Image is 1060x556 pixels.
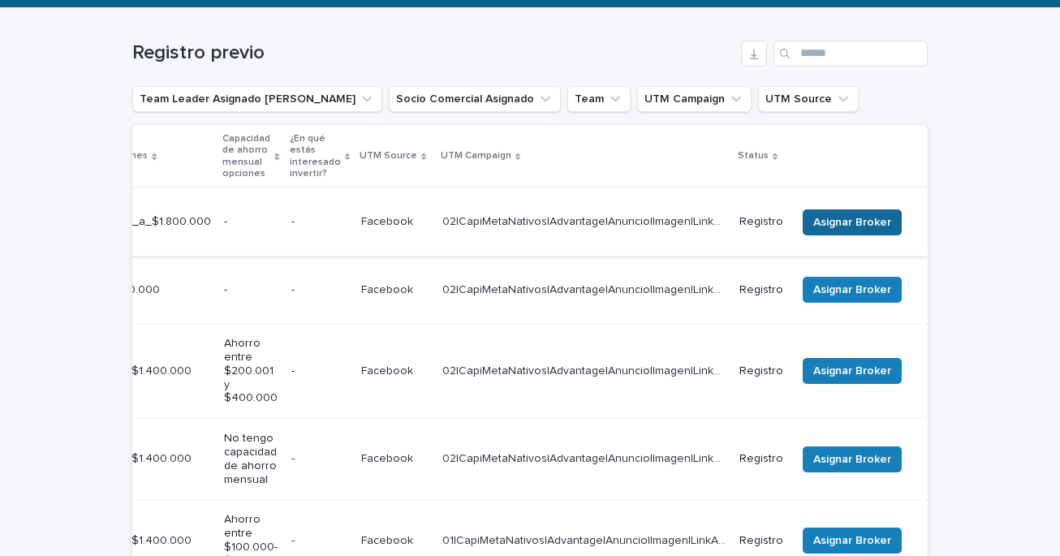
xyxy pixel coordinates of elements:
[813,532,891,549] span: Asignar Broker
[441,147,511,165] p: UTM Campaign
[132,41,735,65] h1: Registro previo
[224,337,278,405] p: Ahorro entre $200.001 y $400.000
[738,147,769,165] p: Status
[803,446,902,472] button: Asignar Broker
[813,214,891,231] span: Asignar Broker
[290,130,341,183] p: ¿En qué estás interesado invertir?
[442,212,730,229] p: 02|CapiMetaNativos|Advantage|Anuncio|Imagen|LinkAd|AON|Agosto|2025|Capitalizarme|UF|Nueva_Calif
[813,282,891,298] span: Asignar Broker
[222,130,270,183] p: Capacidad de ahorro mensual opciones
[361,449,416,466] p: Facebook
[132,86,382,112] button: Team Leader Asignado LLamados
[813,363,891,379] span: Asignar Broker
[224,283,278,297] p: -
[291,534,348,548] p: -
[291,364,348,378] p: -
[739,215,783,229] p: Registro
[291,215,348,229] p: -
[224,215,278,229] p: -
[813,451,891,468] span: Asignar Broker
[739,534,783,548] p: Registro
[739,283,783,297] p: Registro
[361,212,416,229] p: Facebook
[224,432,278,486] p: No tengo capacidad de ahorro mensual
[803,358,902,384] button: Asignar Broker
[803,528,902,554] button: Asignar Broker
[803,209,902,235] button: Asignar Broker
[361,531,416,548] p: Facebook
[360,147,417,165] p: UTM Source
[291,283,348,297] p: -
[739,452,783,466] p: Registro
[739,364,783,378] p: Registro
[361,280,416,297] p: Facebook
[389,86,561,112] button: Socio Comercial Asignado
[567,86,631,112] button: Team
[291,452,348,466] p: -
[758,86,859,112] button: UTM Source
[442,531,730,548] p: 01|CapiMetaNativos|Advantage|Anuncio|Imagen|LinkAd|AON|Julio|2025|Capitalizarme|SinPie
[442,449,730,466] p: 02|CapiMetaNativos|Advantage|Anuncio|Imagen|LinkAd|AON|Julio|2025|Capitalizarme|UF
[442,280,730,297] p: 02|CapiMetaNativos|Advantage|Anuncio|Imagen|LinkAd|AON|Agosto|2025|Capitalizarme|UF|Nueva_Calif
[803,277,902,303] button: Asignar Broker
[637,86,752,112] button: UTM Campaign
[773,41,928,67] input: Search
[361,361,416,378] p: Facebook
[442,361,730,378] p: 02|CapiMetaNativos|Advantage|Anuncio|Imagen|LinkAd|AON|Mayo|2025|TeamCapi|UF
